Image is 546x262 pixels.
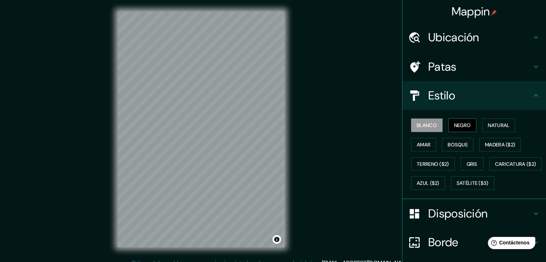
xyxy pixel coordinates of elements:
font: Patas [428,59,457,74]
canvas: Mapa [118,11,285,247]
button: Natural [482,118,515,132]
button: Satélite ($3) [451,176,494,190]
button: Azul ($2) [411,176,445,190]
font: Negro [454,122,471,128]
button: Bosque [442,138,473,151]
font: Satélite ($3) [457,180,489,187]
font: Disposición [428,206,487,221]
font: Bosque [448,141,468,148]
font: Madera ($2) [485,141,515,148]
font: Natural [488,122,509,128]
font: Gris [467,161,477,167]
font: Terreno ($2) [417,161,449,167]
div: Ubicación [402,23,546,52]
iframe: Lanzador de widgets de ayuda [482,234,538,254]
font: Estilo [428,88,455,103]
img: pin-icon.png [491,10,497,15]
button: Madera ($2) [479,138,521,151]
font: Ubicación [428,30,479,45]
button: Amar [411,138,436,151]
div: Disposición [402,199,546,228]
button: Terreno ($2) [411,157,455,171]
button: Negro [448,118,477,132]
button: Activar o desactivar atribución [272,235,281,244]
font: Azul ($2) [417,180,439,187]
font: Blanco [417,122,437,128]
div: Estilo [402,81,546,110]
font: Borde [428,235,458,250]
font: Mappin [452,4,490,19]
font: Caricatura ($2) [495,161,536,167]
button: Blanco [411,118,443,132]
div: Borde [402,228,546,257]
button: Gris [461,157,484,171]
div: Patas [402,52,546,81]
font: Amar [417,141,430,148]
button: Caricatura ($2) [489,157,542,171]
